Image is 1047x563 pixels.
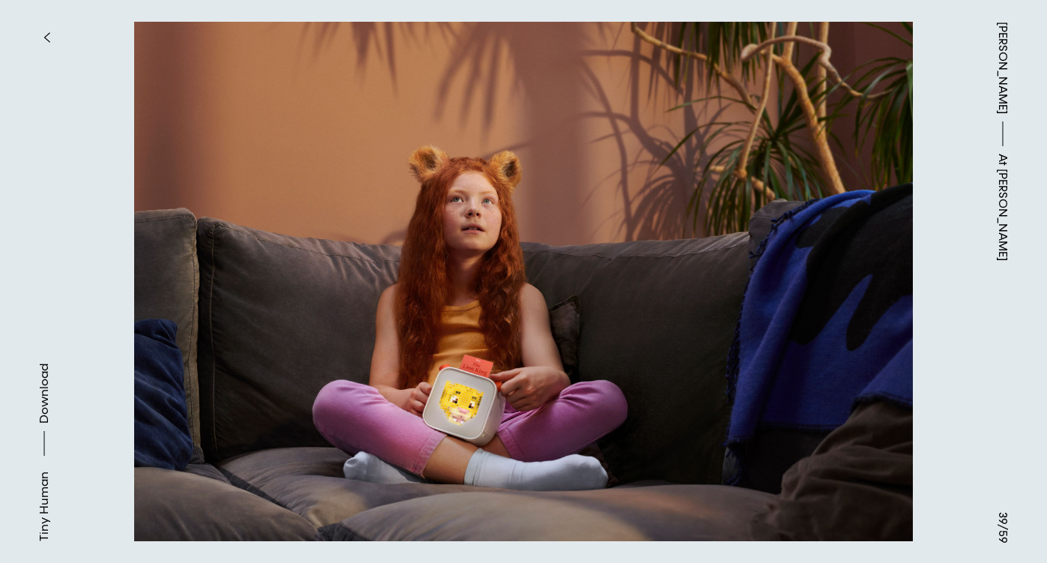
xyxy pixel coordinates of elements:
[35,364,53,463] button: Download asset
[994,154,1012,261] span: At [PERSON_NAME]
[994,22,1012,114] a: [PERSON_NAME]
[37,364,52,424] span: Download
[35,472,53,541] div: Tiny Human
